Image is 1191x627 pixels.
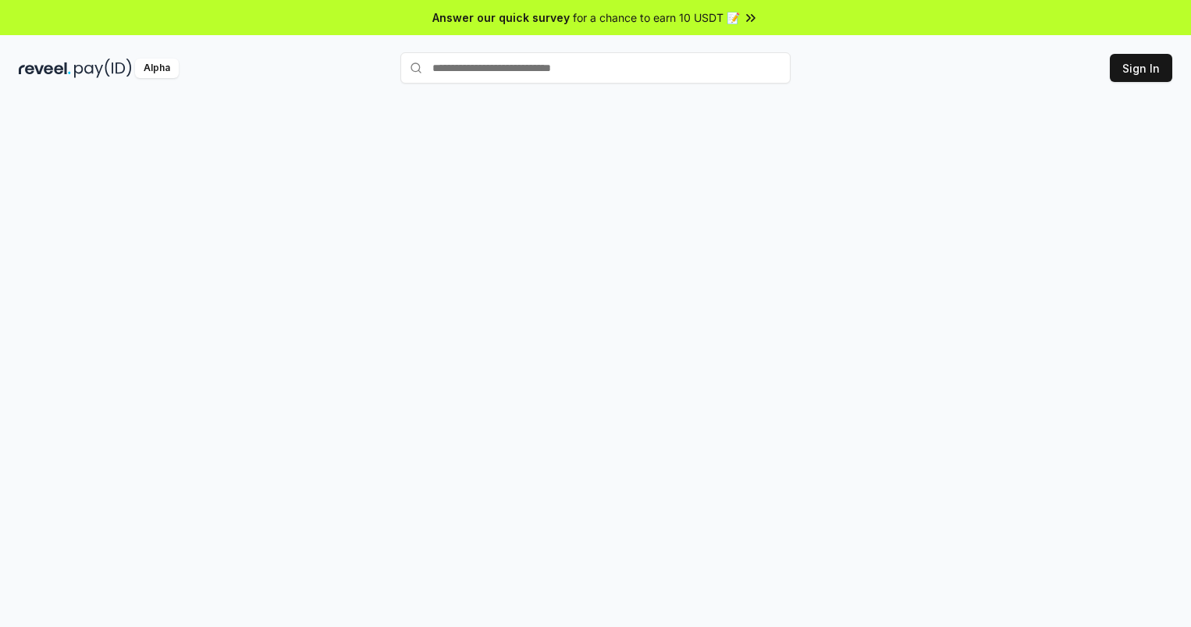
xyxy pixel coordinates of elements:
img: pay_id [74,59,132,78]
div: Alpha [135,59,179,78]
button: Sign In [1110,54,1172,82]
span: Answer our quick survey [432,9,570,26]
img: reveel_dark [19,59,71,78]
span: for a chance to earn 10 USDT 📝 [573,9,740,26]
